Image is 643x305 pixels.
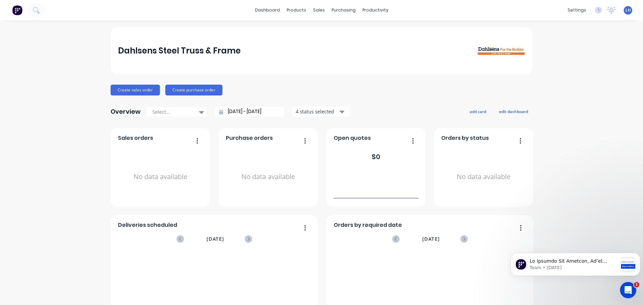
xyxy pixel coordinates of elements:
div: productivity [359,5,392,15]
p: Message from Team, sent 2w ago [22,25,110,31]
img: Factory [12,5,22,15]
button: Create sales order [111,85,160,95]
div: products [283,5,310,15]
span: Deliveries scheduled [118,221,177,229]
div: No data available [441,145,526,209]
span: [DATE] [207,235,224,243]
span: [DATE] [422,235,440,243]
img: Dahlsens Steel Truss & Frame [478,46,525,55]
span: LH [625,7,631,13]
a: dashboard [252,5,283,15]
button: add card [465,107,491,116]
button: edit dashboard [495,107,532,116]
span: Orders by status [441,134,489,142]
div: Overview [111,105,141,118]
div: sales [310,5,328,15]
span: 1 [634,282,639,287]
div: No data available [226,145,311,209]
span: Purchase orders [226,134,273,142]
span: Sales orders [118,134,153,142]
iframe: Intercom live chat [620,282,636,298]
div: settings [564,5,590,15]
span: Orders by required date [334,221,402,229]
iframe: Intercom notifications message [508,239,643,287]
span: Open quotes [334,134,371,142]
div: No data available [118,145,203,209]
div: $ 0 [372,152,380,162]
div: 4 status selected [296,108,338,115]
button: Create purchase order [165,85,222,95]
button: 4 status selected [292,107,350,117]
div: purchasing [328,5,359,15]
div: Dahlsens Steel Truss & Frame [118,44,241,58]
